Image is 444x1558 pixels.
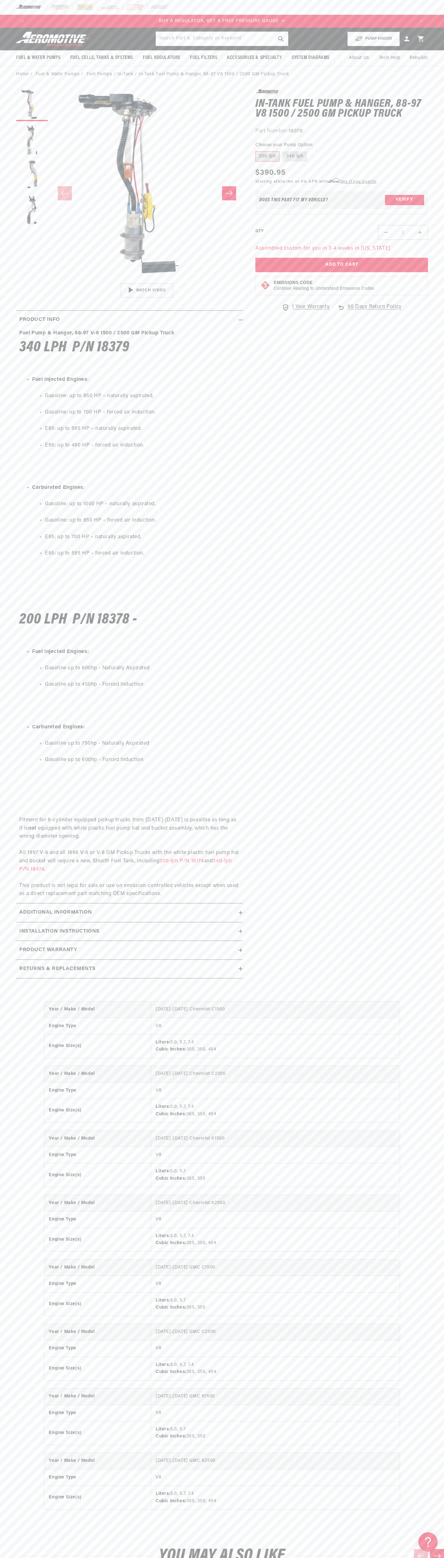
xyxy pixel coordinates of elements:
[255,245,428,253] p: Assembled custom for you in 3-4 weeks in [US_STATE]
[274,280,374,292] button: Emissions CodeContinue Reading to Understand Emissions Codes
[344,50,374,66] a: About Us
[385,195,424,205] button: Verify
[274,281,312,285] strong: Emissions Code
[19,859,232,872] a: 340-lph P/N 18474
[255,167,286,179] span: $390.95
[32,377,87,382] strong: Fuel Injected Engines
[255,99,428,119] h1: In-Tank Fuel Pump & Hanger, 88-97 V8 1500 / 2500 GM Pickup Truck
[415,15,428,28] button: Translation missing: en.sections.announcements.next_announcement
[151,1001,400,1018] td: [DATE]-[DATE] Chevrolet C1500
[151,1276,400,1292] td: V8
[227,54,282,61] span: Accessories & Specialty
[151,1131,400,1147] td: [DATE]-[DATE] Chevrolet K1500
[44,1486,151,1509] th: Engine Size(s)
[156,1370,186,1374] strong: Cubic Inches:
[278,180,286,184] span: $36
[44,1469,151,1486] th: Engine Type
[156,1234,170,1238] strong: Liters:
[151,1147,400,1163] td: V8
[45,425,239,433] li: E85: up to 595 HP – naturally aspirated.
[151,1099,400,1122] td: 5.0, 5.7, 7.4 305, 350, 454
[44,1324,151,1340] th: Year / Make / Model
[19,331,174,336] strong: Fuel Pump & Hanger, 88-97 V-8 1500 / 2500 GM Pickup Truck
[36,71,80,78] a: Fuel & Water Pumps
[32,649,89,654] strong: Fuel Injected Engines:
[151,1211,400,1228] td: V8
[45,408,239,417] li: Gasoline: up to 700 HP – forced air induction.
[16,54,61,61] span: Fuel & Water Pumps
[16,195,48,227] button: Load image 4 in gallery view
[151,1453,400,1469] td: [DATE]-[DATE] GMC K2500
[151,1195,400,1211] td: [DATE]-[DATE] Chevrolet K2500
[32,484,239,584] li: :
[45,756,239,764] li: Gasoline up to 600hp - Forced Induction
[44,1340,151,1357] th: Engine Type
[156,1491,170,1496] strong: Liters:
[19,909,92,917] h2: Additional information
[156,1298,170,1303] strong: Liters:
[14,31,94,46] img: Aeromotive
[255,179,377,185] p: Starting at /mo or 0% APR with .
[32,485,83,490] strong: Carbureted Engines
[151,1082,400,1099] td: V8
[44,1405,151,1421] th: Engine Type
[159,859,204,864] a: 200-lph P/N 18174
[16,941,243,959] summary: Product warranty
[156,1427,170,1432] strong: Liters:
[138,50,185,65] summary: Fuel Regulators
[349,55,369,60] span: About Us
[32,725,85,730] strong: Carbureted Engines:
[151,1018,400,1034] td: V8
[44,1131,151,1147] th: Year / Make / Model
[16,124,48,156] button: Load image 2 in gallery view
[16,89,243,297] media-gallery: Gallery Viewer
[44,1357,151,1380] th: Engine Size(s)
[156,1040,170,1045] strong: Liters:
[255,229,263,234] label: QTY
[405,50,433,66] summary: Rebuilds
[287,50,334,65] summary: System Diagrams
[44,1276,151,1292] th: Engine Type
[156,1176,186,1181] strong: Cubic Inches:
[45,740,239,748] li: Gasoline up to 750hp - Naturally Aspirated
[337,303,402,318] a: 90 Days Return Policy
[44,1099,151,1122] th: Engine Size(s)
[44,1260,151,1276] th: Year / Make / Model
[190,54,217,61] span: Fuel Filters
[45,516,239,525] li: Gasoline: up to 850 HP – forced air induction.
[44,1292,151,1316] th: Engine Size(s)
[159,19,279,23] span: BUY A REGULATOR, GET A FREE PRESSURE GAUGE
[151,1066,400,1082] td: [DATE]-[DATE] Chevrolet C2500
[282,303,329,311] a: 1 Year Warranty
[19,927,99,936] h2: Installation Instructions
[328,178,339,183] span: Affirm
[58,186,72,200] button: Slide left
[19,946,77,954] h2: Product warranty
[156,1112,186,1117] strong: Cubic Inches:
[151,1228,400,1251] td: 5.0, 5.7, 7.4 305, 350, 454
[347,303,402,318] span: 90 Days Return Policy
[156,1434,186,1439] strong: Cubic Inches:
[283,151,307,162] label: 340 lph
[151,1324,400,1340] td: [DATE]-[DATE] GMC C2500
[156,1104,170,1109] strong: Liters:
[222,186,236,200] button: Slide right
[288,129,303,134] strong: 18378
[45,441,239,450] li: E85: up to 490 HP – forced air induction.
[29,18,415,25] a: BUY A REGULATOR, GET A FREE PRESSURE GAUGE
[29,18,415,25] div: Announcement
[16,922,243,941] summary: Installation Instructions
[151,1469,400,1486] td: V8
[44,1421,151,1445] th: Engine Size(s)
[44,1034,151,1058] th: Engine Size(s)
[19,613,239,626] h4: 200 LPH P/N 18378 -
[45,500,239,508] li: Gasoline: up to 1000 HP – naturally aspirated.
[16,329,243,898] div: Fitment for 6-cylinder equipped pickup trucks from [DATE]-[DATE] is possible as long as it is equ...
[16,71,29,78] a: Home
[65,50,138,65] summary: Fuel Cells, Tanks & Systems
[151,1421,400,1445] td: 5.0, 5.7 305, 350
[28,826,37,831] strong: not
[156,1499,186,1504] strong: Cubic Inches:
[185,50,222,65] summary: Fuel Filters
[156,1241,186,1245] strong: Cubic Inches:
